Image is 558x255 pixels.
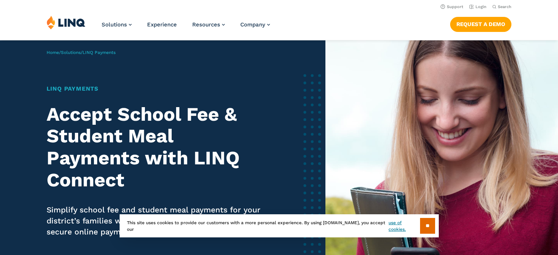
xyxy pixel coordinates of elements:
a: Company [240,21,270,28]
a: Login [469,4,486,9]
span: / / [47,50,116,55]
div: This site uses cookies to provide our customers with a more personal experience. By using [DOMAIN... [120,214,439,237]
a: Solutions [102,21,132,28]
a: Solutions [61,50,81,55]
a: Home [47,50,59,55]
span: LINQ Payments [83,50,116,55]
nav: Primary Navigation [102,15,270,40]
h2: Accept School Fee & Student Meal Payments with LINQ Connect [47,103,266,191]
h1: LINQ Payments [47,84,266,93]
a: Request a Demo [450,17,511,32]
a: Resources [192,21,225,28]
img: LINQ | K‑12 Software [47,15,85,29]
p: Simplify school fee and student meal payments for your district’s families with LINQ’s fast, easy... [47,204,266,237]
a: Experience [147,21,177,28]
span: Search [498,4,511,9]
span: Resources [192,21,220,28]
button: Open Search Bar [492,4,511,10]
a: Support [441,4,463,9]
a: use of cookies. [389,219,420,233]
nav: Button Navigation [450,15,511,32]
span: Solutions [102,21,127,28]
span: Company [240,21,265,28]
